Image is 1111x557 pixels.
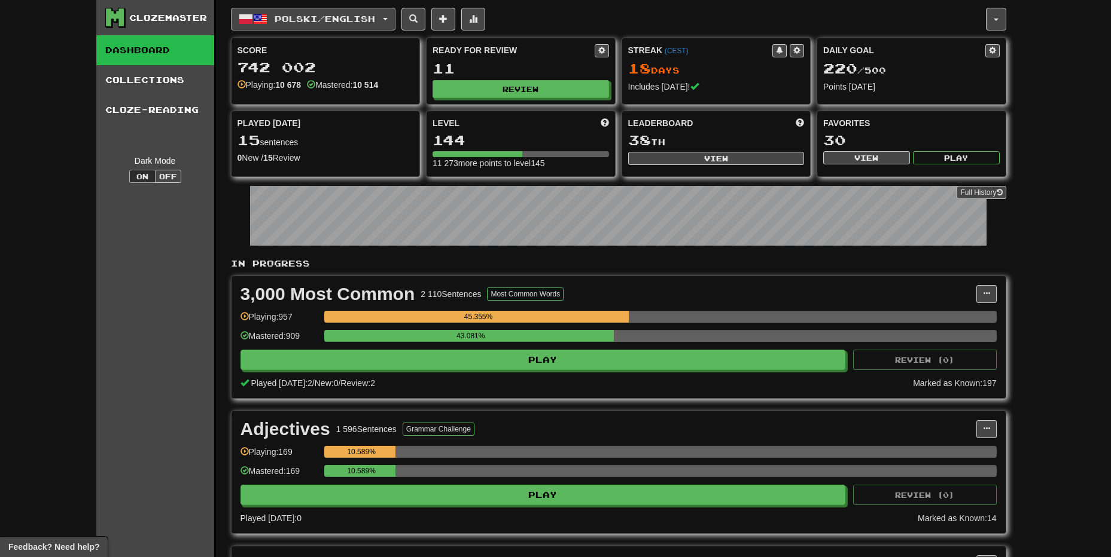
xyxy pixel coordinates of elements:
[628,81,805,93] div: Includes [DATE]!
[241,311,318,330] div: Playing: 957
[238,79,302,91] div: Playing:
[433,61,609,76] div: 11
[433,44,595,56] div: Ready for Review
[275,14,375,24] span: Polski / English
[957,186,1006,199] a: Full History
[628,117,693,129] span: Leaderboard
[231,258,1006,270] p: In Progress
[823,151,910,164] button: View
[238,152,414,164] div: New / Review
[352,80,378,90] strong: 10 514
[238,117,301,129] span: Played [DATE]
[340,378,375,388] span: Review: 2
[913,151,1000,164] button: Play
[328,465,395,477] div: 10.589%
[307,79,378,91] div: Mastered:
[241,330,318,350] div: Mastered: 909
[628,131,651,148] span: 38
[238,131,260,148] span: 15
[823,81,1000,93] div: Points [DATE]
[96,65,214,95] a: Collections
[312,378,315,388] span: /
[823,60,857,76] span: 220
[433,80,609,98] button: Review
[421,288,481,300] div: 2 110 Sentences
[238,60,414,75] div: 742 002
[238,44,414,56] div: Score
[338,378,340,388] span: /
[461,8,485,30] button: More stats
[241,465,318,485] div: Mastered: 169
[918,512,997,524] div: Marked as Known: 14
[241,420,330,438] div: Adjectives
[628,60,651,76] span: 18
[96,35,214,65] a: Dashboard
[241,513,302,523] span: Played [DATE]: 0
[628,44,773,56] div: Streak
[403,423,474,436] button: Grammar Challenge
[796,117,804,129] span: This week in points, UTC
[129,12,207,24] div: Clozemaster
[129,170,156,183] button: On
[336,423,397,435] div: 1 596 Sentences
[275,80,301,90] strong: 10 678
[155,170,181,183] button: Off
[238,133,414,148] div: sentences
[823,65,886,75] span: / 500
[241,350,846,370] button: Play
[853,485,997,505] button: Review (0)
[913,377,996,389] div: Marked as Known: 197
[431,8,455,30] button: Add sentence to collection
[328,330,614,342] div: 43.081%
[8,541,99,553] span: Open feedback widget
[433,117,459,129] span: Level
[433,133,609,148] div: 144
[315,378,339,388] span: New: 0
[251,378,312,388] span: Played [DATE]: 2
[328,446,395,458] div: 10.589%
[328,311,629,323] div: 45.355%
[665,47,689,55] a: (CEST)
[263,153,273,163] strong: 15
[433,157,609,169] div: 11 273 more points to level 145
[105,155,205,167] div: Dark Mode
[628,133,805,148] div: th
[401,8,425,30] button: Search sentences
[487,287,564,301] button: Most Common Words
[628,152,805,165] button: View
[628,61,805,76] div: Day s
[601,117,609,129] span: Score more points to level up
[238,153,242,163] strong: 0
[823,44,985,57] div: Daily Goal
[96,95,214,125] a: Cloze-Reading
[823,133,1000,148] div: 30
[241,446,318,466] div: Playing: 169
[853,350,997,370] button: Review (0)
[823,117,1000,129] div: Favorites
[231,8,395,30] button: Polski/English
[241,285,415,303] div: 3,000 Most Common
[241,485,846,505] button: Play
